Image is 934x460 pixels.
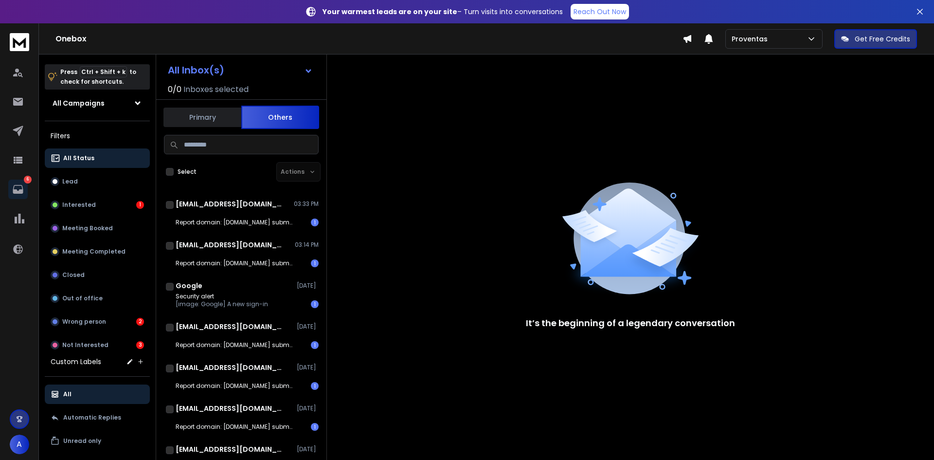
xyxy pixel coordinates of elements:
button: Lead [45,172,150,191]
button: All Campaigns [45,93,150,113]
img: logo [10,33,29,51]
button: Not Interested3 [45,335,150,355]
p: – Turn visits into conversations [323,7,563,17]
button: Closed [45,265,150,285]
p: Lead [62,178,78,185]
button: A [10,435,29,454]
p: Report domain: [DOMAIN_NAME] submitter: [DOMAIN_NAME] [176,219,292,226]
a: 6 [8,180,28,199]
p: Interested [62,201,96,209]
p: Press to check for shortcuts. [60,67,136,87]
button: All Inbox(s) [160,60,321,80]
div: 2 [136,318,144,326]
p: Get Free Credits [855,34,910,44]
span: Ctrl + Shift + k [80,66,127,77]
span: 0 / 0 [168,84,181,95]
div: 1 [311,219,319,226]
button: All Status [45,148,150,168]
p: Automatic Replies [63,414,121,422]
button: Meeting Completed [45,242,150,261]
h1: [EMAIL_ADDRESS][DOMAIN_NAME] [176,363,283,372]
label: Select [178,168,197,176]
p: Out of office [62,294,103,302]
div: 3 [136,341,144,349]
h1: [EMAIL_ADDRESS][DOMAIN_NAME] [176,404,283,413]
h3: Inboxes selected [183,84,249,95]
h3: Custom Labels [51,357,101,367]
h1: Google [176,281,202,291]
div: 1 [311,341,319,349]
h1: [EMAIL_ADDRESS][DOMAIN_NAME] [176,199,283,209]
p: [DATE] [297,364,319,371]
h1: [EMAIL_ADDRESS][DOMAIN_NAME] [176,444,283,454]
div: 1 [311,382,319,390]
p: Security alert [176,293,268,300]
h1: [EMAIL_ADDRESS][DOMAIN_NAME] [176,322,283,331]
div: 1 [311,423,319,431]
button: Get Free Credits [834,29,917,49]
button: Unread only [45,431,150,451]
button: Interested1 [45,195,150,215]
p: Meeting Booked [62,224,113,232]
p: Report domain: [DOMAIN_NAME] submitter: [DOMAIN_NAME] [176,341,292,349]
p: Proventas [732,34,772,44]
p: 03:14 PM [295,241,319,249]
p: Reach Out Now [574,7,626,17]
p: Meeting Completed [62,248,126,256]
button: Meeting Booked [45,219,150,238]
button: All [45,385,150,404]
p: Wrong person [62,318,106,326]
h1: All Inbox(s) [168,65,224,75]
p: Report domain: [DOMAIN_NAME] submitter: [DOMAIN_NAME] [176,382,292,390]
button: Wrong person2 [45,312,150,331]
p: [DATE] [297,445,319,453]
p: 03:33 PM [294,200,319,208]
button: Automatic Replies [45,408,150,427]
button: Primary [163,107,241,128]
a: Reach Out Now [571,4,629,19]
h3: Filters [45,129,150,143]
p: Closed [62,271,85,279]
h1: All Campaigns [53,98,105,108]
h1: Onebox [55,33,683,45]
div: 1 [311,259,319,267]
strong: Your warmest leads are on your site [323,7,457,17]
p: [DATE] [297,323,319,331]
p: [image: Google] A new sign-in [176,300,268,308]
p: [DATE] [297,282,319,290]
p: Unread only [63,437,101,445]
p: Report domain: [DOMAIN_NAME] submitter: [DOMAIN_NAME] [176,423,292,431]
p: All [63,390,72,398]
p: [DATE] [297,405,319,412]
button: Others [241,106,319,129]
p: Report domain: [DOMAIN_NAME] submitter: [DOMAIN_NAME] [176,259,292,267]
div: 1 [136,201,144,209]
p: It’s the beginning of a legendary conversation [526,316,735,330]
p: All Status [63,154,94,162]
div: 1 [311,300,319,308]
h1: [EMAIL_ADDRESS][DOMAIN_NAME] [176,240,283,250]
button: Out of office [45,289,150,308]
p: Not Interested [62,341,108,349]
p: 6 [24,176,32,184]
